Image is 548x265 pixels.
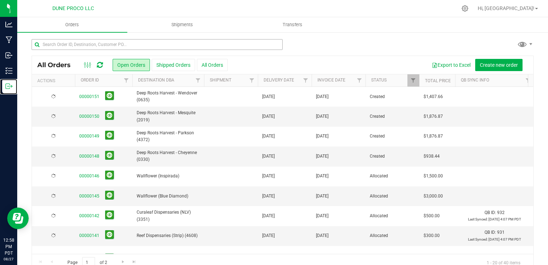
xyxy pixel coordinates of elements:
[262,133,275,140] span: [DATE]
[316,173,329,180] span: [DATE]
[485,253,496,258] span: QB ID:
[424,93,443,100] span: $1,407.66
[5,21,13,28] inline-svg: Analytics
[316,133,329,140] span: [DATE]
[354,74,365,87] a: Filter
[262,193,275,200] span: [DATE]
[370,93,415,100] span: Created
[370,193,415,200] span: Allocated
[424,153,440,160] span: $938.44
[370,133,415,140] span: Created
[480,62,518,68] span: Create new order
[137,209,200,223] span: Curaleaf Dispensaries (NLV) (3351)
[137,110,200,123] span: Deep Roots Harvest - Mesquite (2019)
[370,213,415,219] span: Allocated
[497,210,505,215] span: 932
[478,5,534,11] span: Hi, [GEOGRAPHIC_DATA]!
[162,22,203,28] span: Shipments
[485,230,496,235] span: QB ID:
[137,173,200,180] span: Wallflower (Inspirada)
[137,90,200,103] span: Deep Roots Harvest - Wendover (0635)
[37,78,72,83] div: Actions
[370,153,415,160] span: Created
[316,193,329,200] span: [DATE]
[475,59,523,71] button: Create new order
[273,22,312,28] span: Transfers
[5,52,13,59] inline-svg: Inbound
[3,256,14,262] p: 08/27
[137,232,200,239] span: Reef Dispensaries (Strip) (4608)
[138,78,174,83] a: Destination DBA
[121,74,132,87] a: Filter
[262,232,275,239] span: [DATE]
[316,232,329,239] span: [DATE]
[37,61,78,69] span: All Orders
[262,213,275,219] span: [DATE]
[7,208,29,229] iframe: Resource center
[371,78,387,83] a: Status
[79,153,99,160] a: 00000148
[461,78,489,83] a: QB Sync Info
[5,36,13,43] inline-svg: Manufacturing
[264,78,294,83] a: Delivery Date
[79,113,99,120] a: 00000150
[127,17,237,32] a: Shipments
[317,78,345,83] a: Invoice Date
[424,193,443,200] span: $3,000.00
[197,59,228,71] button: All Orders
[137,149,200,163] span: Deep Roots Harvest - Cheyenne (0330)
[407,74,419,87] a: Filter
[424,232,440,239] span: $300.00
[497,230,505,235] span: 931
[262,173,275,180] span: [DATE]
[424,213,440,219] span: $500.00
[79,173,99,180] a: 00000146
[370,173,415,180] span: Allocated
[522,74,534,87] a: Filter
[262,153,275,160] span: [DATE]
[316,213,329,219] span: [DATE]
[316,93,329,100] span: [DATE]
[3,237,14,256] p: 12:58 PM PDT
[488,217,521,221] span: [DATE] 4:07 PM PDT
[488,237,521,241] span: [DATE] 4:07 PM PDT
[56,22,89,28] span: Orders
[32,39,283,50] input: Search Order ID, Destination, Customer PO...
[425,78,451,83] a: Total Price
[246,74,258,87] a: Filter
[79,213,99,219] a: 00000142
[192,74,204,87] a: Filter
[262,113,275,120] span: [DATE]
[52,5,94,11] span: DUNE PROCO LLC
[137,130,200,143] span: Deep Roots Harvest - Parkson (4372)
[485,210,496,215] span: QB ID:
[468,237,488,241] span: Last Synced:
[427,59,475,71] button: Export to Excel
[17,17,127,32] a: Orders
[370,113,415,120] span: Created
[370,232,415,239] span: Allocated
[5,83,13,90] inline-svg: Outbound
[79,193,99,200] a: 00000145
[237,17,348,32] a: Transfers
[210,78,231,83] a: Shipment
[468,217,488,221] span: Last Synced:
[424,133,443,140] span: $1,876.87
[424,113,443,120] span: $1,876.87
[79,133,99,140] a: 00000149
[424,173,443,180] span: $1,500.00
[497,253,505,258] span: 930
[152,59,195,71] button: Shipped Orders
[5,67,13,74] inline-svg: Inventory
[79,93,99,100] a: 00000151
[81,78,99,83] a: Order ID
[79,232,99,239] a: 00000141
[300,74,312,87] a: Filter
[262,93,275,100] span: [DATE]
[113,59,150,71] button: Open Orders
[137,193,200,200] span: Wallflower (Blue Diamond)
[460,5,469,12] div: Manage settings
[316,113,329,120] span: [DATE]
[316,153,329,160] span: [DATE]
